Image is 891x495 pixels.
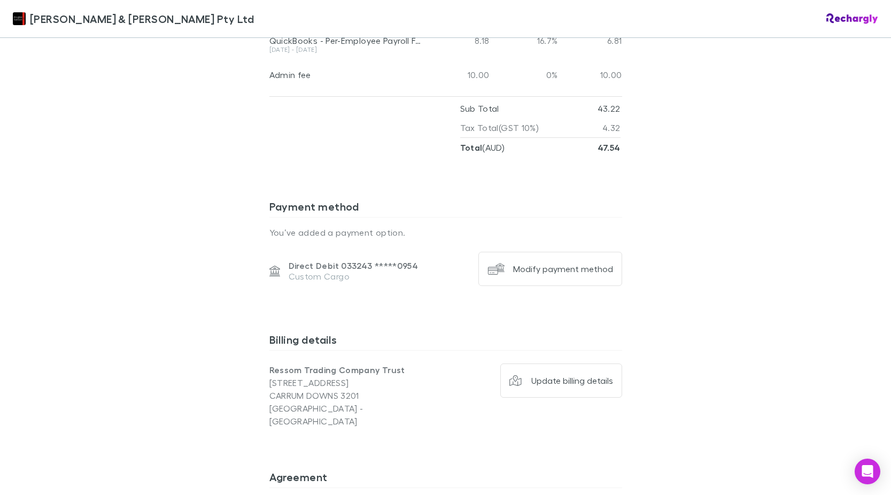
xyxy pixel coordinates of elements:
p: [STREET_ADDRESS] [269,376,446,389]
div: Admin fee [269,69,425,80]
div: Open Intercom Messenger [855,459,880,484]
h3: Billing details [269,333,622,350]
button: Modify payment method [478,252,622,286]
p: Sub Total [460,99,499,118]
img: Douglas & Harrison Pty Ltd's Logo [13,12,26,25]
div: 6.81 [558,24,622,58]
div: Update billing details [531,375,613,386]
div: 8.18 [430,24,494,58]
button: Update billing details [500,363,622,398]
p: ( AUD ) [460,138,505,157]
p: Direct Debit 033243 ***** 0954 [289,260,419,271]
div: 10.00 [558,58,622,92]
h3: Agreement [269,470,622,488]
img: Modify payment method's Logo [487,260,505,277]
img: Rechargly Logo [826,13,878,24]
div: Modify payment method [513,264,613,274]
p: 4.32 [602,118,620,137]
span: [PERSON_NAME] & [PERSON_NAME] Pty Ltd [30,11,254,27]
p: Tax Total (GST 10%) [460,118,539,137]
p: CARRUM DOWNS 3201 [269,389,446,402]
h3: Payment method [269,200,622,217]
div: [DATE] - [DATE] [269,47,425,53]
p: Ressom Trading Company Trust [269,363,446,376]
strong: 47.54 [598,142,621,153]
div: 10.00 [430,58,494,92]
div: 0% [494,58,558,92]
p: [GEOGRAPHIC_DATA] - [GEOGRAPHIC_DATA] [269,402,446,428]
p: You’ve added a payment option. [269,226,622,239]
div: QuickBooks - Per-Employee Payroll Fee | 3 employee paids [269,35,425,46]
div: 16.7% [494,24,558,58]
p: Custom Cargo [289,271,419,282]
p: 43.22 [598,99,621,118]
strong: Total [460,142,483,153]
